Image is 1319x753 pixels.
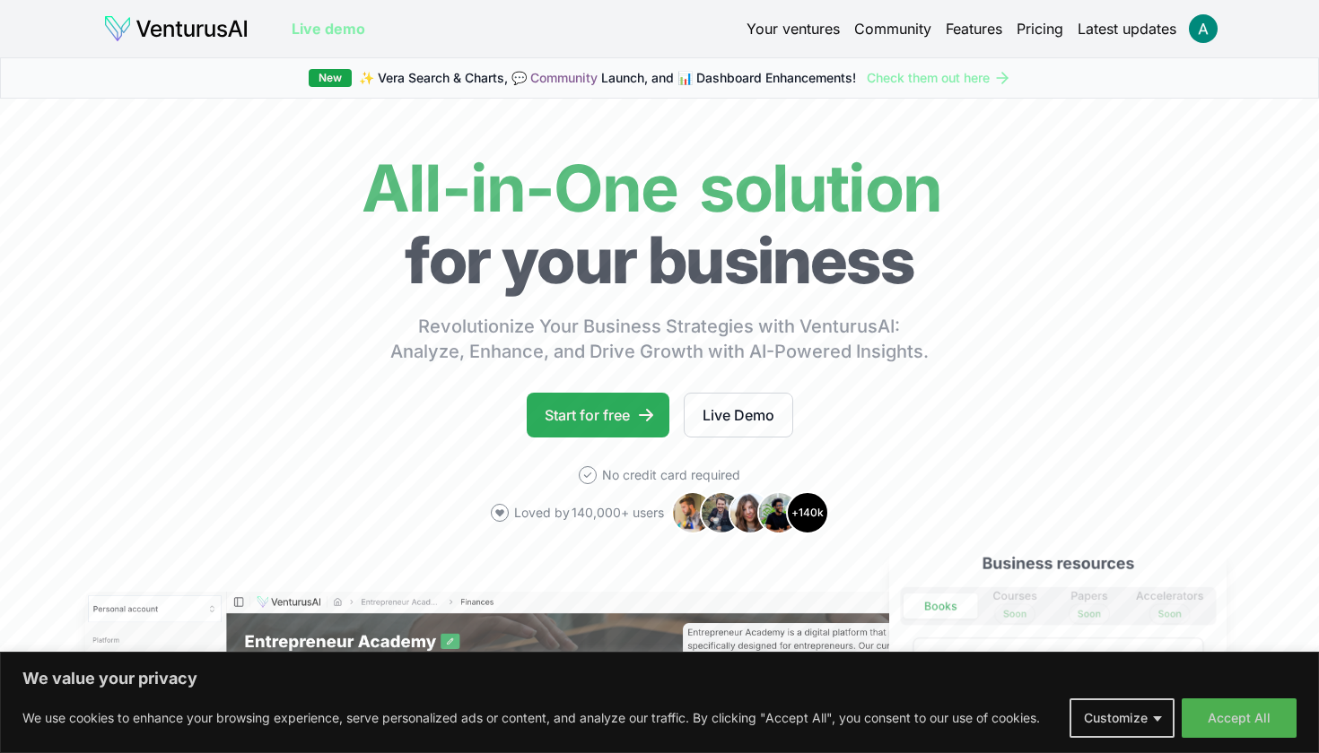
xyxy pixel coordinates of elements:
img: ACg8ocKMgM_6QzdAfR6d-DXjiqH7IMTi3xIjvtAJnwXyoEwcvWAb4Q=s96-c [1189,14,1218,43]
img: Avatar 1 [671,491,714,534]
button: Customize [1070,698,1175,738]
a: Features [946,18,1002,39]
img: Avatar 3 [729,491,772,534]
div: New [309,69,352,87]
img: Avatar 4 [757,491,800,534]
a: Live Demo [684,393,793,437]
a: Community [530,70,598,85]
a: Start for free [527,393,669,437]
a: Latest updates [1078,18,1176,39]
p: We value your privacy [22,668,1297,689]
a: Live demo [292,18,365,39]
a: Check them out here [867,69,1011,87]
a: Your ventures [747,18,840,39]
span: ✨ Vera Search & Charts, 💬 Launch, and 📊 Dashboard Enhancements! [359,69,856,87]
a: Pricing [1017,18,1063,39]
p: We use cookies to enhance your browsing experience, serve personalized ads or content, and analyz... [22,707,1040,729]
a: Community [854,18,931,39]
img: Avatar 2 [700,491,743,534]
img: logo [103,14,249,43]
button: Accept All [1182,698,1297,738]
